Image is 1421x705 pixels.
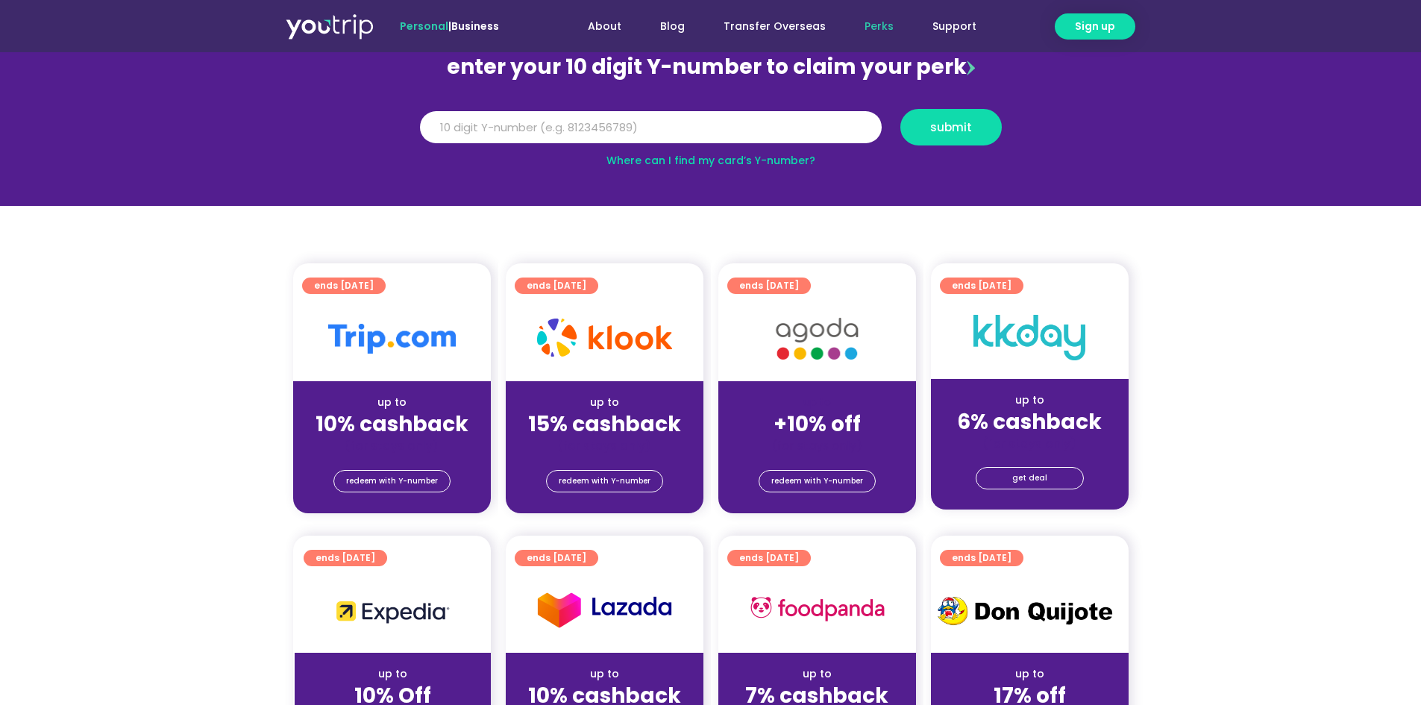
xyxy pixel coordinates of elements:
div: (for stays only) [518,438,691,454]
a: ends [DATE] [727,550,811,566]
a: ends [DATE] [304,550,387,566]
button: submit [900,109,1002,145]
div: (for stays only) [305,438,479,454]
a: ends [DATE] [940,550,1023,566]
div: up to [518,666,691,682]
span: ends [DATE] [739,550,799,566]
a: Sign up [1055,13,1135,40]
span: ends [DATE] [527,278,586,294]
a: get deal [976,467,1084,489]
strong: +10% off [774,410,861,439]
strong: 10% cashback [316,410,468,439]
a: About [568,13,641,40]
a: ends [DATE] [302,278,386,294]
a: ends [DATE] [515,550,598,566]
a: ends [DATE] [727,278,811,294]
strong: 15% cashback [528,410,681,439]
a: Business [451,19,499,34]
span: submit [930,122,972,133]
div: up to [730,666,904,682]
span: Personal [400,19,448,34]
form: Y Number [420,109,1002,157]
span: | [400,19,499,34]
span: up to [803,395,831,410]
a: ends [DATE] [515,278,598,294]
div: up to [307,666,479,682]
a: ends [DATE] [940,278,1023,294]
span: get deal [1012,468,1047,489]
div: enter your 10 digit Y-number to claim your perk [413,48,1009,87]
div: up to [305,395,479,410]
span: ends [DATE] [527,550,586,566]
a: redeem with Y-number [546,470,663,492]
span: redeem with Y-number [346,471,438,492]
a: Transfer Overseas [704,13,845,40]
a: Perks [845,13,913,40]
a: Support [913,13,996,40]
span: redeem with Y-number [559,471,650,492]
div: (for stays only) [943,436,1117,451]
span: ends [DATE] [952,278,1011,294]
span: ends [DATE] [739,278,799,294]
span: ends [DATE] [316,550,375,566]
strong: 6% cashback [957,407,1102,436]
nav: Menu [539,13,996,40]
a: redeem with Y-number [333,470,451,492]
span: ends [DATE] [314,278,374,294]
a: redeem with Y-number [759,470,876,492]
span: Sign up [1075,19,1115,34]
div: up to [518,395,691,410]
span: ends [DATE] [952,550,1011,566]
div: (for stays only) [730,438,904,454]
input: 10 digit Y-number (e.g. 8123456789) [420,111,882,144]
div: up to [943,666,1117,682]
a: Where can I find my card’s Y-number? [606,153,815,168]
div: up to [943,392,1117,408]
a: Blog [641,13,704,40]
span: redeem with Y-number [771,471,863,492]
